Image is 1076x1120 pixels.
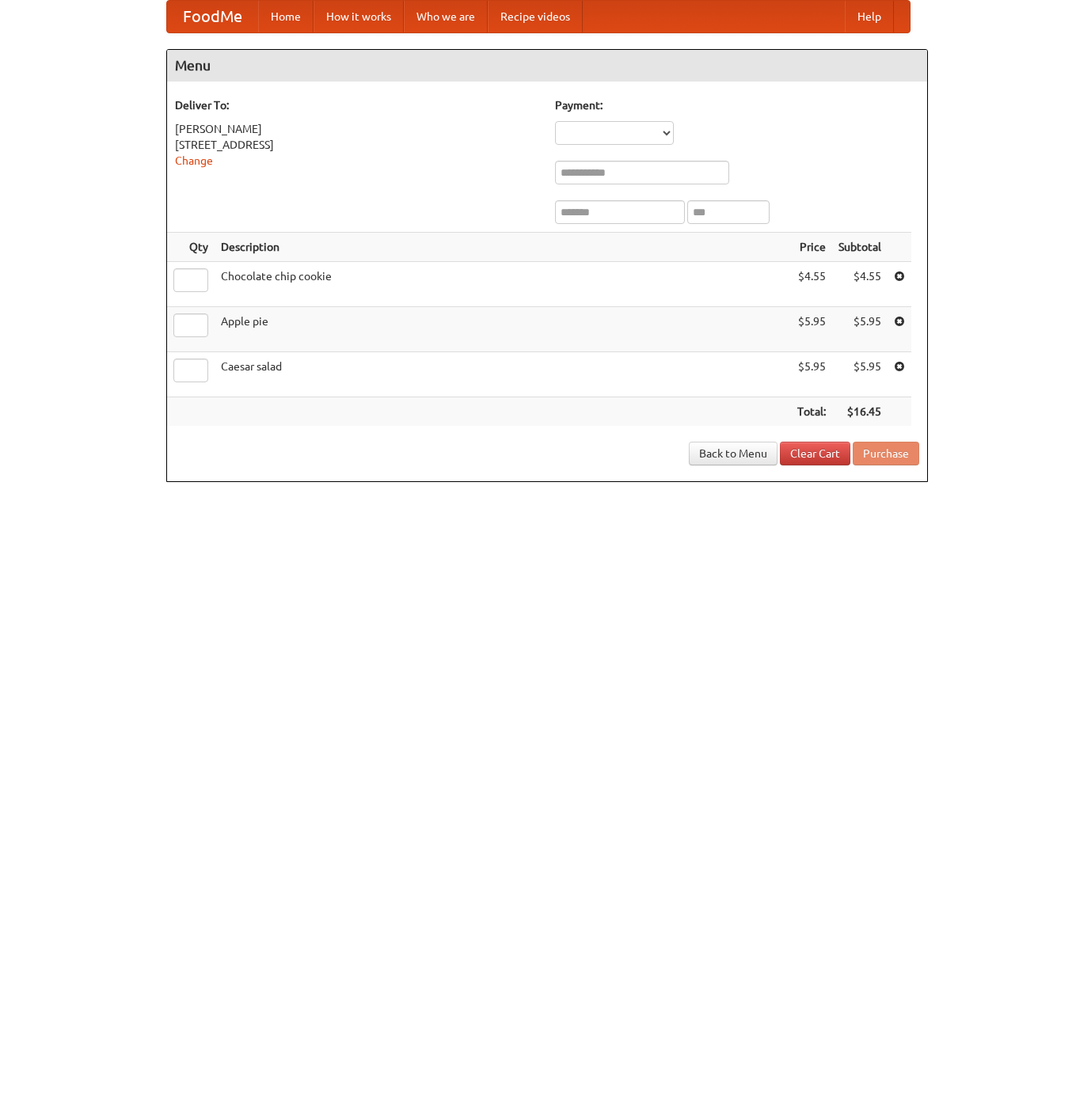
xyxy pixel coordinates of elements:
[175,154,213,167] a: Change
[555,97,919,113] h5: Payment:
[215,307,791,352] td: Apple pie
[791,307,832,352] td: $5.95
[404,1,488,32] a: Who we are
[853,442,919,465] button: Purchase
[832,262,888,307] td: $4.55
[215,233,791,262] th: Description
[175,97,539,113] h5: Deliver To:
[832,233,888,262] th: Subtotal
[689,442,778,465] a: Back to Menu
[175,121,539,137] div: [PERSON_NAME]
[832,352,888,397] td: $5.95
[167,233,215,262] th: Qty
[791,352,832,397] td: $5.95
[780,442,850,465] a: Clear Cart
[215,352,791,397] td: Caesar salad
[215,262,791,307] td: Chocolate chip cookie
[167,1,258,32] a: FoodMe
[845,1,894,32] a: Help
[791,233,832,262] th: Price
[314,1,404,32] a: How it works
[488,1,583,32] a: Recipe videos
[258,1,314,32] a: Home
[832,307,888,352] td: $5.95
[832,397,888,427] th: $16.45
[167,50,927,82] h4: Menu
[791,397,832,427] th: Total:
[175,137,539,153] div: [STREET_ADDRESS]
[791,262,832,307] td: $4.55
